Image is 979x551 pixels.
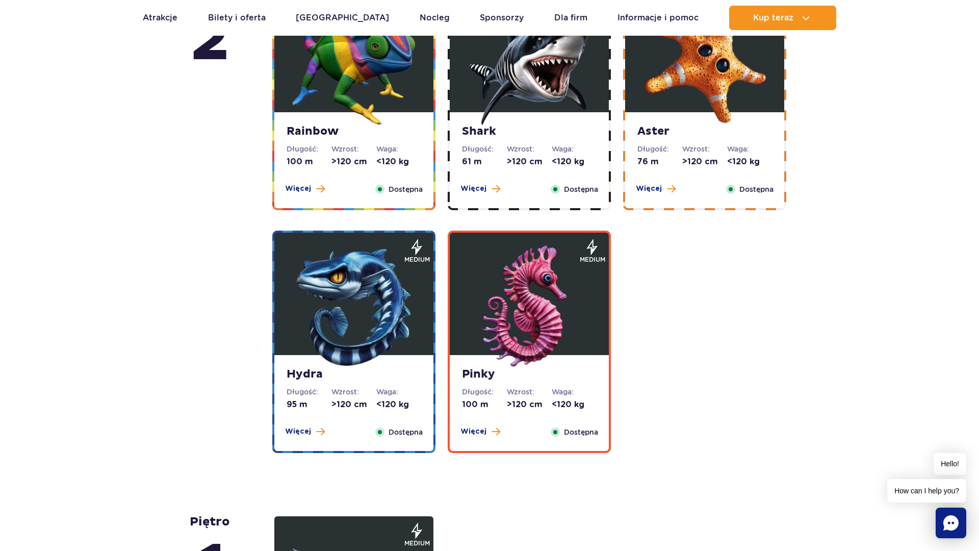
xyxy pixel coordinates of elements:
[376,156,421,167] dd: <120 kg
[460,427,486,437] span: Więcej
[637,156,682,167] dd: 76 m
[480,6,524,30] a: Sponsorzy
[376,144,421,154] dt: Waga:
[753,13,793,22] span: Kup teraz
[208,6,266,30] a: Bilety i oferta
[564,427,598,438] span: Dostępna
[636,184,676,194] button: Więcej
[682,156,727,167] dd: >120 cm
[462,124,597,139] strong: Shark
[285,184,311,194] span: Więcej
[389,427,423,438] span: Dostępna
[729,6,836,30] button: Kup teraz
[643,3,766,125] img: 683e9eae63fef643064232.png
[420,6,450,30] a: Nocleg
[552,399,597,410] dd: <120 kg
[293,245,415,368] img: 683e9ec0cbacc283990474.png
[285,427,311,437] span: Więcej
[727,144,772,154] dt: Waga:
[554,6,587,30] a: Dla firm
[293,3,415,125] img: 683e9e7576148617438286.png
[331,399,376,410] dd: >120 cm
[331,387,376,397] dt: Wzrost:
[580,255,605,264] span: medium
[462,156,507,167] dd: 61 m
[331,144,376,154] dt: Wzrost:
[552,144,597,154] dt: Waga:
[287,367,421,382] strong: Hydra
[285,427,325,437] button: Więcej
[404,255,430,264] span: medium
[507,144,552,154] dt: Wzrost:
[460,427,500,437] button: Więcej
[296,6,389,30] a: [GEOGRAPHIC_DATA]
[727,156,772,167] dd: <120 kg
[460,184,486,194] span: Więcej
[462,144,507,154] dt: Długość:
[285,184,325,194] button: Więcej
[404,539,430,548] span: medium
[462,367,597,382] strong: Pinky
[376,387,421,397] dt: Waga:
[287,156,331,167] dd: 100 m
[936,508,966,538] div: Chat
[143,6,177,30] a: Atrakcje
[460,184,500,194] button: Więcej
[468,245,590,368] img: 683e9ed2afc0b776388788.png
[462,387,507,397] dt: Długość:
[287,387,331,397] dt: Długość:
[507,387,552,397] dt: Wzrost:
[682,144,727,154] dt: Wzrost:
[331,156,376,167] dd: >120 cm
[887,479,966,503] span: How can I help you?
[739,184,774,195] span: Dostępna
[552,387,597,397] dt: Waga:
[637,124,772,139] strong: Aster
[468,3,590,125] img: 683e9e9ba8332218919957.png
[190,3,230,79] span: 2
[564,184,598,195] span: Dostępna
[552,156,597,167] dd: <120 kg
[636,184,662,194] span: Więcej
[507,399,552,410] dd: >120 cm
[376,399,421,410] dd: <120 kg
[287,144,331,154] dt: Długość:
[287,124,421,139] strong: Rainbow
[389,184,423,195] span: Dostępna
[934,453,966,475] span: Hello!
[637,144,682,154] dt: Długość:
[617,6,699,30] a: Informacje i pomoc
[462,399,507,410] dd: 100 m
[287,399,331,410] dd: 95 m
[507,156,552,167] dd: >120 cm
